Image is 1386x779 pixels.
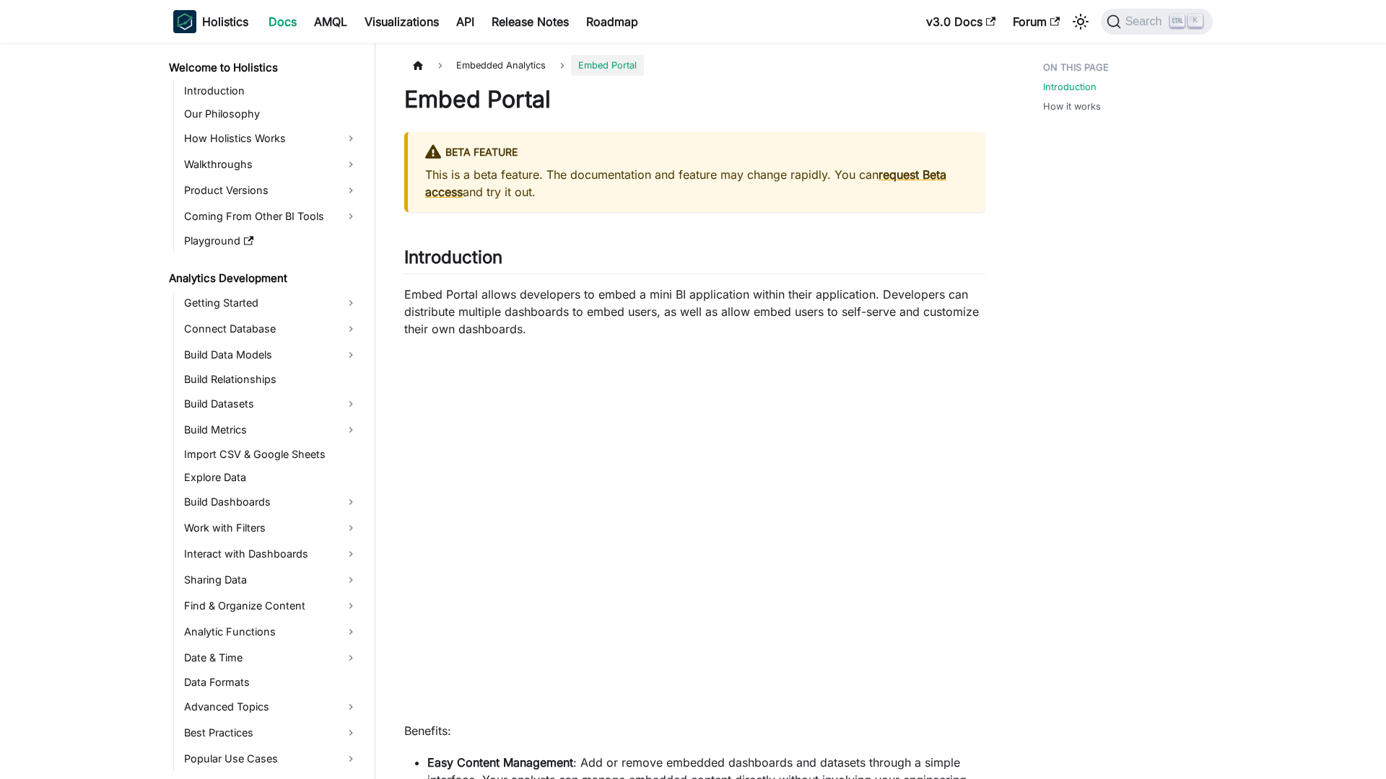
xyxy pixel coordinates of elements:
a: Home page [404,55,432,76]
a: request Beta access [425,167,946,199]
a: Connect Database [180,317,362,340]
span: Embed Portal [571,55,644,76]
a: Build Relationships [180,369,362,389]
a: How it works [1043,100,1101,113]
a: Coming From Other BI Tools [180,205,362,228]
a: Product Versions [180,179,362,202]
h1: Embed Portal [404,85,985,114]
a: Walkthroughs [180,153,362,176]
a: Release Notes [483,10,577,33]
p: Benefits: [404,722,985,739]
a: Advanced Topics [180,695,362,718]
p: This is a beta feature. The documentation and feature may change rapidly. You can and try it out. [425,166,968,201]
a: Docs [260,10,305,33]
a: Playground [180,231,362,251]
iframe: YouTube video player [404,352,985,700]
a: Explore Data [180,467,362,488]
a: Work with Filters [180,516,362,540]
div: BETA FEATURE [425,144,968,162]
strong: Easy Content Management [427,755,573,770]
b: Holistics [202,13,248,30]
a: Our Philosophy [180,104,362,124]
a: Analytics Development [165,268,362,289]
kbd: K [1188,14,1203,27]
a: Build Datasets [180,392,362,415]
a: Build Data Models [180,343,362,366]
a: Build Dashboards [180,490,362,514]
p: Embed Portal allows developers to embed a mini BI application within their application. Developer... [404,286,985,338]
nav: Breadcrumbs [404,55,985,76]
span: Embedded Analytics [449,55,553,76]
a: v3.0 Docs [918,10,1004,33]
a: Interact with Dashboards [180,542,362,565]
a: Forum [1004,10,1068,33]
a: Best Practices [180,721,362,744]
a: Roadmap [577,10,647,33]
img: Holistics [173,10,196,33]
span: Search [1121,15,1171,28]
a: Popular Use Cases [180,747,362,770]
a: API [448,10,483,33]
a: Introduction [180,81,362,101]
a: Import CSV & Google Sheets [180,444,362,465]
a: Welcome to Holistics [165,58,362,78]
a: Visualizations [356,10,448,33]
a: How Holistics Works [180,127,362,150]
a: Sharing Data [180,568,362,591]
a: Date & Time [180,646,362,669]
h2: Introduction [404,247,985,274]
button: Search (Ctrl+K) [1101,9,1213,35]
nav: Docs sidebar [159,43,375,779]
a: Data Formats [180,672,362,692]
a: Find & Organize Content [180,594,362,617]
a: Analytic Functions [180,620,362,643]
a: Introduction [1043,80,1097,94]
a: AMQL [305,10,356,33]
button: Switch between dark and light mode (currently light mode) [1069,10,1092,33]
a: HolisticsHolistics [173,10,248,33]
a: Getting Started [180,291,362,314]
a: Build Metrics [180,418,362,441]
